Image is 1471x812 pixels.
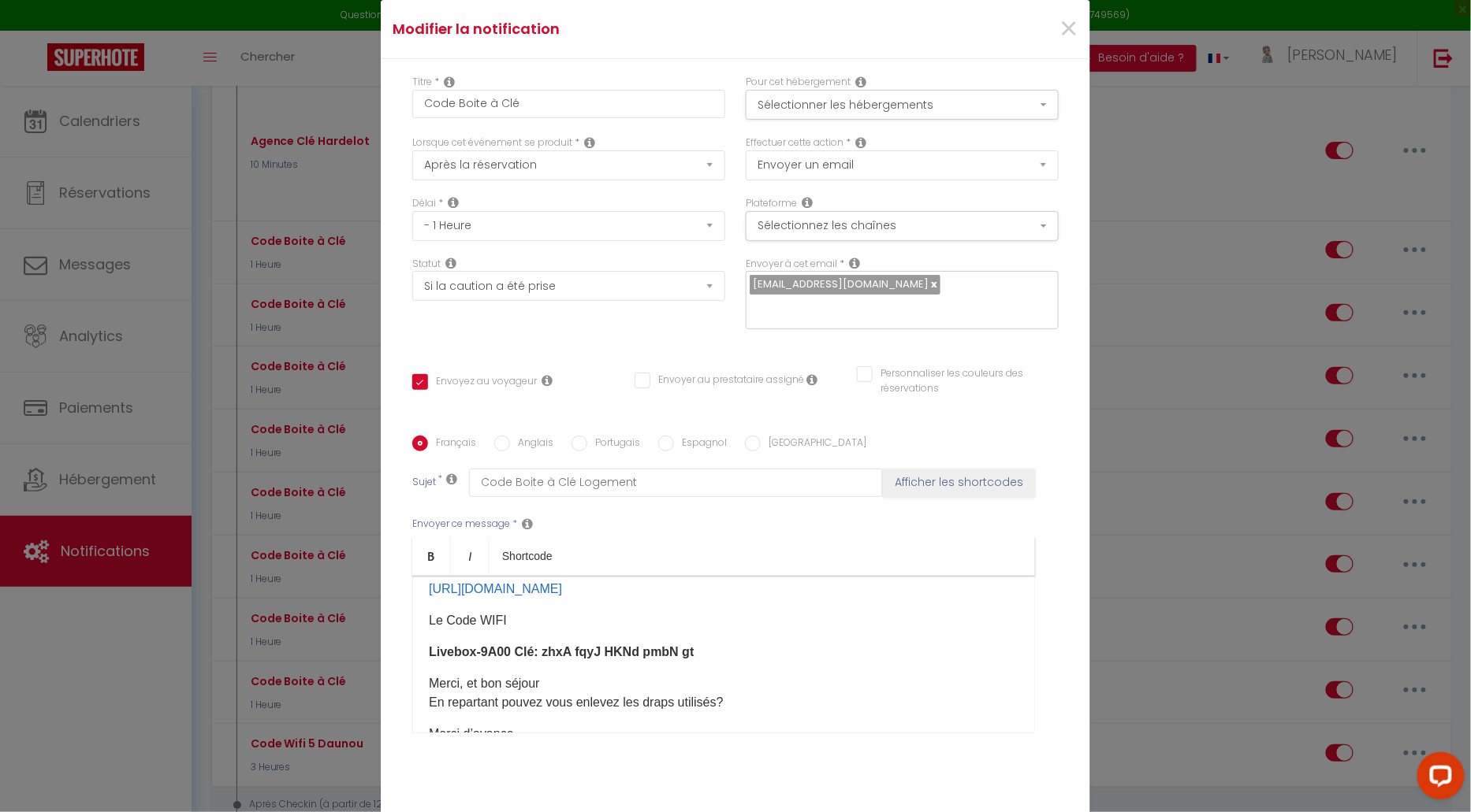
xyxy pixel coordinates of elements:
[1059,13,1078,46] button: Close
[761,436,866,453] label: [GEOGRAPHIC_DATA]
[542,374,553,387] i: Envoyer au voyageur
[429,725,1019,762] p: Merci d’avance. Cordialement Conciergerie [PERSON_NAME]
[412,196,436,211] label: Délai
[412,576,1035,733] div: ​
[806,373,817,386] i: Envoyer au prestataire si il est assigné
[429,582,562,595] a: [URL][DOMAIN_NAME]
[429,580,1019,599] p: ​
[490,537,565,575] a: Shortcode
[412,517,510,532] label: Envoyer ce message
[412,257,441,272] label: Statut
[746,75,851,90] label: Pour cet hébergement
[412,75,432,90] label: Titre
[855,136,866,149] i: Action Type
[849,257,860,269] i: Recipient
[451,537,490,575] a: Italic
[587,436,640,453] label: Portugais
[753,276,929,291] span: [EMAIL_ADDRESS][DOMAIN_NAME]
[746,196,797,211] label: Plateforme
[446,473,457,485] i: Subject
[674,436,727,453] label: Espagnol
[429,674,1019,712] p: Merci, et bon séjour En repartant pouvez vous enlevez les draps utilisés?
[412,475,436,491] label: Sujet
[746,257,837,272] label: Envoyer à cet email
[429,611,1019,630] p: Le Code WIFI
[393,18,843,40] h4: Modifier la notification
[412,135,572,150] label: Lorsque cet événement se produit
[1405,746,1471,812] iframe: LiveChat chat widget
[445,257,456,269] i: Booking status
[883,469,1035,497] button: Afficher les shortcodes
[1059,6,1078,53] span: ×
[584,136,595,149] i: Event Occur
[412,537,451,575] a: Bold
[746,135,843,150] label: Effectuer cette action
[444,76,455,88] i: Title
[746,90,1059,120] button: Sélectionner les hébergements
[510,436,553,453] label: Anglais
[855,76,866,88] i: This Rental
[746,211,1059,241] button: Sélectionnez les chaînes
[429,645,694,658] strong: Livebox-9A00 Clé: zhxA fqyJ HKNd pmbN gt
[802,196,813,209] i: Action Channel
[522,517,533,530] i: Message
[428,436,476,453] label: Français
[448,196,459,209] i: Action Time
